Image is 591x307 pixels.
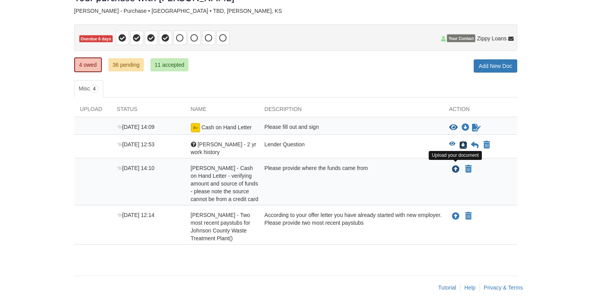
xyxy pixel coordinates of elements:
[438,284,456,291] a: Tutorial
[443,105,517,117] div: Action
[259,140,443,156] div: Lender Question
[108,58,144,71] a: 36 pending
[74,105,111,117] div: Upload
[191,141,256,155] span: [PERSON_NAME] - 2 yr work history
[474,59,517,73] a: Add New Doc
[201,124,251,130] span: Cash on Hand Letter
[471,123,481,132] a: Waiting for your co-borrower to e-sign
[477,35,506,42] span: Zippy Loans
[483,140,491,150] button: Declare Mary Harleman - 2 yr work history not applicable
[449,141,455,149] button: View Mary Harleman - 2 yr work history
[449,124,458,132] button: View Cash on Hand Letter
[464,212,472,221] button: Declare RAYMOND HARLEMAN - Two most recent paystubs for Johnson County Waste Treatment Plant() no...
[259,105,443,117] div: Description
[117,141,155,147] span: [DATE] 12:53
[462,125,469,131] a: Download Cash on Hand Letter
[191,123,200,132] img: esign icon
[464,165,472,174] button: Declare RAYMOND HARLEMAN - Cash on Hand Letter - verifying amount and source of funds - please no...
[429,151,482,160] div: Upload your document
[74,8,517,14] div: [PERSON_NAME] - Purchase • [GEOGRAPHIC_DATA] • TBD, [PERSON_NAME], KS
[111,105,185,117] div: Status
[90,85,99,93] span: 4
[117,212,155,218] span: [DATE] 12:14
[79,35,113,43] span: Overdue 6 days
[150,58,188,71] a: 11 accepted
[185,105,259,117] div: Name
[447,35,475,42] span: Your Contact
[74,57,102,72] a: 4 owed
[464,284,476,291] a: Help
[484,284,523,291] a: Privacy & Terms
[259,164,443,203] div: Please provide where the funds came from
[191,165,258,202] span: [PERSON_NAME] - Cash on Hand Letter - verifying amount and source of funds - please note the sour...
[259,211,443,242] div: According to your offer letter you have already started with new employer. Please provide two mos...
[259,123,443,132] div: Please fill out and sign
[459,142,467,148] a: Download Mary Harleman - 2 yr work history
[117,124,155,130] span: [DATE] 14:09
[451,164,460,174] button: Upload RAYMOND HARLEMAN - Cash on Hand Letter - verifying amount and source of funds - please not...
[451,211,460,221] button: Upload RAYMOND HARLEMAN - Two most recent paystubs for Johnson County Waste Treatment Plant()
[74,80,103,97] a: Misc
[117,165,155,171] span: [DATE] 14:10
[191,212,250,241] span: [PERSON_NAME] - Two most recent paystubs for Johnson County Waste Treatment Plant()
